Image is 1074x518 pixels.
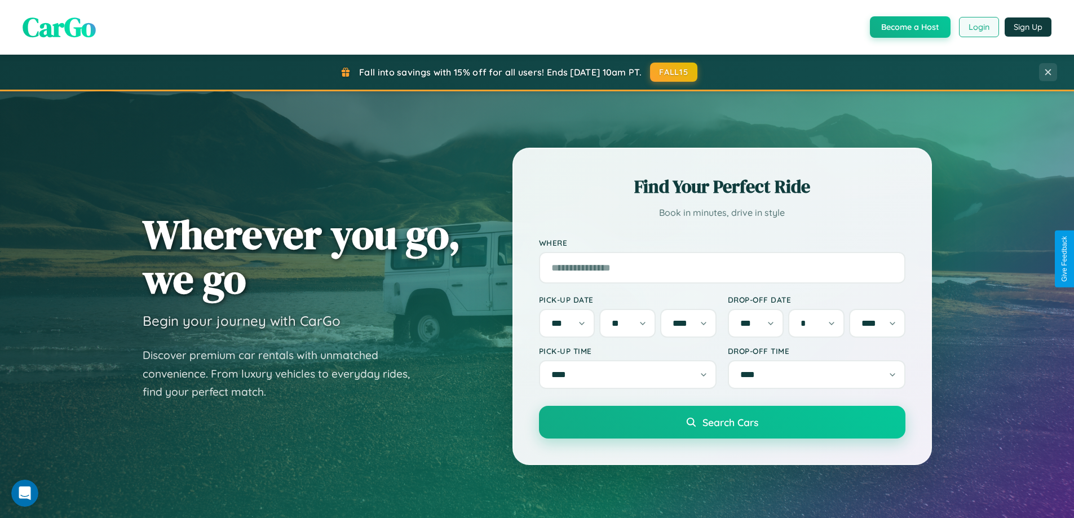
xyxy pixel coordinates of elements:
label: Pick-up Date [539,295,717,304]
label: Where [539,238,905,247]
button: Login [959,17,999,37]
iframe: Intercom live chat [11,480,38,507]
label: Drop-off Date [728,295,905,304]
button: FALL15 [650,63,697,82]
div: Give Feedback [1060,236,1068,282]
button: Search Cars [539,406,905,439]
h3: Begin your journey with CarGo [143,312,341,329]
p: Discover premium car rentals with unmatched convenience. From luxury vehicles to everyday rides, ... [143,346,425,401]
span: Search Cars [702,416,758,428]
button: Sign Up [1005,17,1051,37]
label: Pick-up Time [539,346,717,356]
button: Become a Host [870,16,951,38]
span: CarGo [23,8,96,46]
span: Fall into savings with 15% off for all users! Ends [DATE] 10am PT. [359,67,642,78]
h1: Wherever you go, we go [143,212,461,301]
p: Book in minutes, drive in style [539,205,905,221]
label: Drop-off Time [728,346,905,356]
h2: Find Your Perfect Ride [539,174,905,199]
